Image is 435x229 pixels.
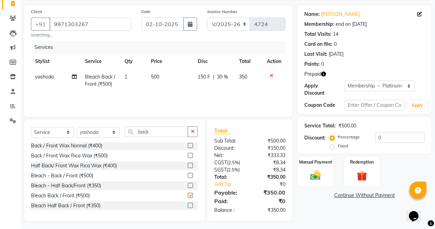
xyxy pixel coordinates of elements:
[147,54,194,69] th: Price
[257,181,291,188] div: ₹0
[304,122,336,129] div: Service Total:
[209,197,250,205] div: Paid:
[31,162,117,169] div: Half Back/ Front Wax Rica Wax (₹400)
[151,74,159,80] span: 500
[209,188,250,197] div: Payable:
[338,143,348,149] label: Fixed
[250,188,291,197] div: ₹350.00
[304,71,321,78] span: Prepaid
[304,31,331,38] div: Total Visits:
[304,11,320,18] div: Name:
[228,167,238,173] span: 2.5%
[307,169,324,181] img: _cash.svg
[125,126,188,137] input: Search or Scan
[334,41,337,48] div: 0
[209,174,250,181] div: Total:
[407,100,427,111] button: Apply
[239,74,247,80] span: 350
[31,192,90,199] div: Bleach Back / Front (₹500)
[214,167,227,173] span: SGST
[250,137,291,145] div: ₹500.00
[209,181,257,188] a: Add Tip
[213,73,214,81] span: |
[31,32,131,38] small: searching...
[207,9,237,15] label: Invoice Number
[209,137,250,145] div: Sub Total:
[31,9,42,15] label: Client
[85,74,115,87] span: Bleach Back / Front (₹500)
[250,174,291,181] div: ₹350.00
[217,73,228,81] span: 30 %
[124,74,127,80] span: 1
[250,159,291,166] div: ₹8.34
[50,18,131,31] input: Search by Name/Mobile/Email/Code
[35,74,54,80] span: yashoda
[214,127,230,134] span: Total
[209,166,250,174] div: ( )
[120,54,147,69] th: Qty
[321,61,324,68] div: 0
[81,54,120,69] th: Service
[214,159,227,166] span: CGST
[304,82,345,97] div: Apply Discount
[31,54,81,69] th: Stylist
[228,160,239,165] span: 2.5%
[194,54,235,69] th: Disc
[321,11,360,18] a: [PERSON_NAME]
[31,172,93,179] div: Bleach - Back / Front (₹500)
[336,21,367,28] div: end on [DATE]
[141,9,151,15] label: Date
[299,192,430,199] a: Continue Without Payment
[31,142,102,149] div: Back / Front Wax Normal (₹400)
[250,152,291,159] div: ₹333.33
[354,169,370,182] img: _gift.svg
[329,51,344,58] div: [DATE]
[209,207,250,214] div: Balance :
[333,31,338,38] div: 14
[304,61,320,68] div: Points:
[304,134,326,142] div: Discount:
[304,102,345,109] div: Coupon Code
[345,100,405,111] input: Enter Offer / Coupon Code
[406,201,428,222] iframe: chat widget
[250,145,291,152] div: ₹150.00
[209,145,250,152] div: Discount:
[31,202,100,209] div: Bleach Half Back / Front (₹350)
[338,134,360,140] label: Percentage
[31,182,101,189] div: Bleach - Half Back/Front (₹350)
[299,159,332,165] label: Manual Payment
[350,159,374,165] label: Redemption
[250,166,291,174] div: ₹8.34
[304,21,334,28] div: Membership:
[31,18,50,31] button: +91
[198,73,210,81] span: 150 F
[263,54,285,69] th: Action
[250,197,291,205] div: ₹0
[304,51,327,58] div: Last Visit:
[32,41,291,54] div: Services
[31,152,108,159] div: Back / Front Wax Rica Wax (₹500)
[338,122,356,129] div: ₹500.00
[304,41,333,48] div: Card on file:
[235,54,263,69] th: Total
[250,207,291,214] div: ₹350.00
[209,152,250,159] div: Net:
[209,159,250,166] div: ( )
